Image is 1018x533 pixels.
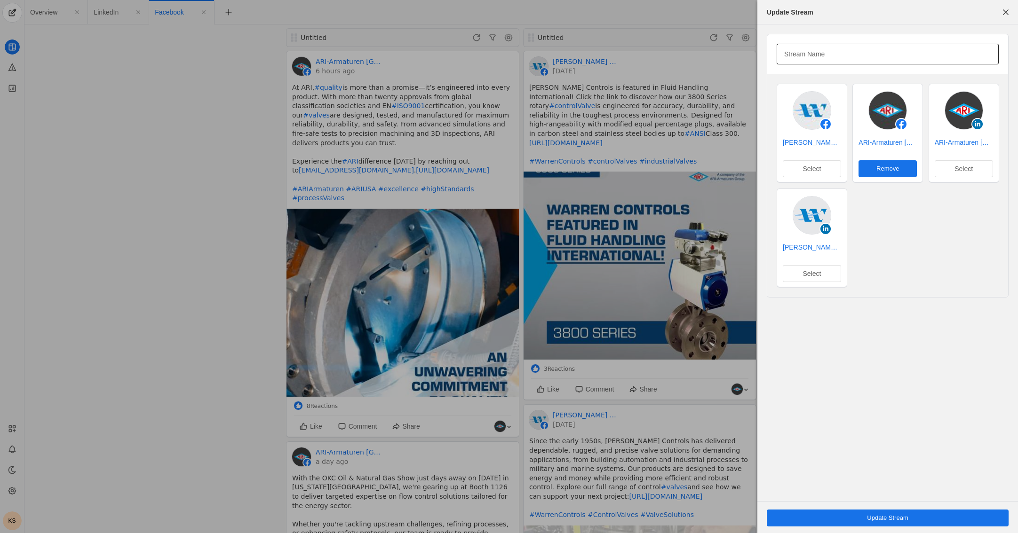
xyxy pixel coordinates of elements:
[793,92,831,129] img: cache
[954,164,973,173] span: Select
[784,48,825,60] mat-label: Stream Name
[767,509,1009,526] button: Update Stream
[793,196,831,234] img: cache
[859,138,917,147] a: ARI-Armaturen [GEOGRAPHIC_DATA]
[767,8,813,17] div: Update Stream
[945,92,983,129] img: cache
[935,160,993,177] button: Select
[784,48,991,60] input: Stream Name
[783,243,841,252] a: [PERSON_NAME] Controls, Inc.
[783,160,841,177] button: Select
[867,513,908,523] span: Update Stream
[783,265,841,282] button: Select
[803,164,821,173] span: Select
[935,138,993,147] a: ARI-Armaturen [GEOGRAPHIC_DATA]
[803,269,821,278] span: Select
[869,92,907,129] img: cache
[876,164,899,173] span: Remove
[859,160,917,177] button: Remove
[783,138,841,147] a: [PERSON_NAME] Controls Inc.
